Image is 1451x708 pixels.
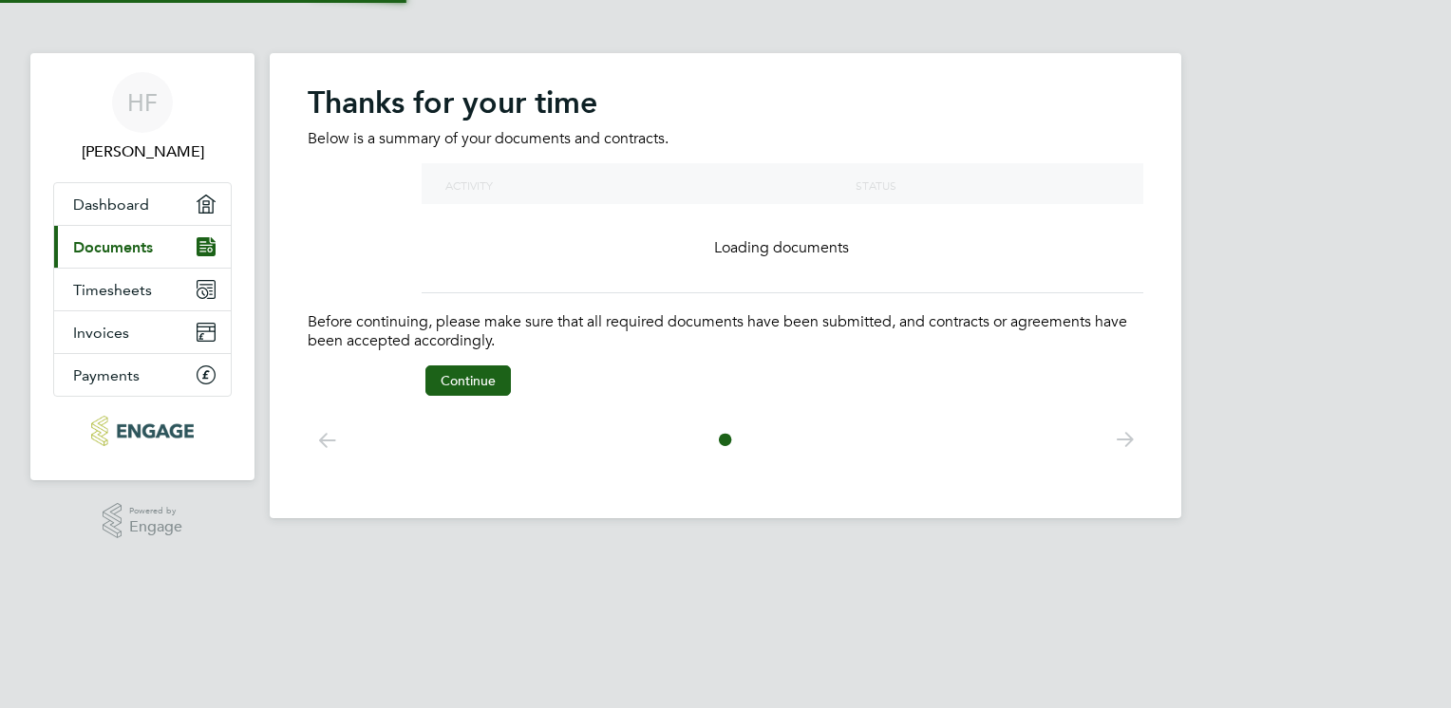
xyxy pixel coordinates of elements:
[54,354,231,396] a: Payments
[308,312,1143,352] p: Before continuing, please make sure that all required documents have been submitted, and contract...
[54,311,231,353] a: Invoices
[30,53,254,480] nav: Main navigation
[103,503,183,539] a: Powered byEngage
[73,196,149,214] span: Dashboard
[54,226,231,268] a: Documents
[73,281,152,299] span: Timesheets
[308,84,1143,121] h2: Thanks for your time
[53,140,232,163] span: Huw Francis
[129,519,182,535] span: Engage
[53,416,232,446] a: Go to home page
[73,324,129,342] span: Invoices
[91,416,193,446] img: protocol-logo-retina.png
[54,183,231,225] a: Dashboard
[73,366,140,384] span: Payments
[425,365,511,396] button: Continue
[308,129,1143,149] p: Below is a summary of your documents and contracts.
[54,269,231,310] a: Timesheets
[53,72,232,163] a: HF[PERSON_NAME]
[73,238,153,256] span: Documents
[127,90,158,115] span: HF
[129,503,182,519] span: Powered by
